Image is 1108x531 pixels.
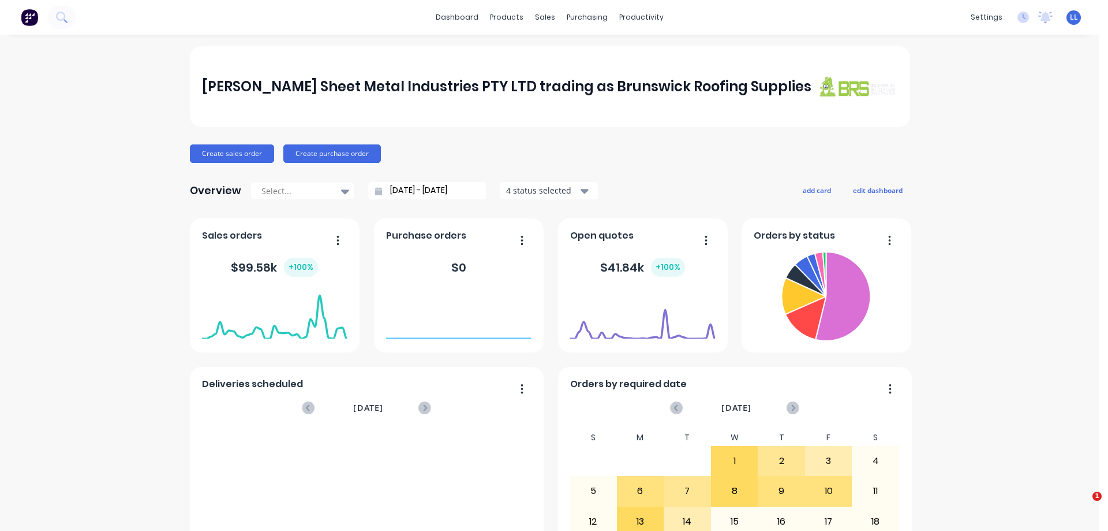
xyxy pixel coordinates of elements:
a: dashboard [430,9,484,26]
span: [DATE] [353,402,383,414]
div: 10 [806,477,852,506]
div: sales [529,9,561,26]
div: T [758,429,805,446]
div: + 100 % [284,258,318,277]
div: S [570,429,617,446]
div: $ 41.84k [600,258,685,277]
div: 6 [617,477,664,506]
span: LL [1070,12,1078,23]
div: 1 [712,447,758,476]
button: add card [795,183,839,198]
span: Sales orders [202,229,262,243]
div: 8 [712,477,758,506]
div: purchasing [561,9,613,26]
div: T [664,429,711,446]
img: Factory [21,9,38,26]
div: productivity [613,9,669,26]
div: 5 [570,477,616,506]
div: 9 [758,477,804,506]
div: settings [965,9,1008,26]
div: 4 [852,447,899,476]
div: F [805,429,852,446]
div: S [852,429,899,446]
div: + 100 % [651,258,685,277]
iframe: Intercom live chat [1069,492,1096,519]
div: $ 0 [451,259,466,276]
span: Purchase orders [386,229,466,243]
div: Overview [190,179,241,202]
button: edit dashboard [845,183,910,198]
div: 11 [852,477,899,506]
div: products [484,9,529,26]
div: 3 [806,447,852,476]
div: W [711,429,758,446]
button: Create purchase order [283,144,381,163]
div: 4 status selected [506,184,579,196]
button: 4 status selected [500,182,598,199]
button: Create sales order [190,144,274,163]
span: Open quotes [570,229,634,243]
span: Orders by status [754,229,835,243]
span: [DATE] [721,402,751,414]
span: Deliveries scheduled [202,377,303,391]
div: 2 [758,447,804,476]
div: M [617,429,664,446]
div: 7 [664,477,710,506]
span: 1 [1092,492,1102,501]
div: $ 99.58k [231,258,318,277]
div: [PERSON_NAME] Sheet Metal Industries PTY LTD trading as Brunswick Roofing Supplies [202,75,811,98]
img: J A Sheet Metal Industries PTY LTD trading as Brunswick Roofing Supplies [817,76,897,97]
